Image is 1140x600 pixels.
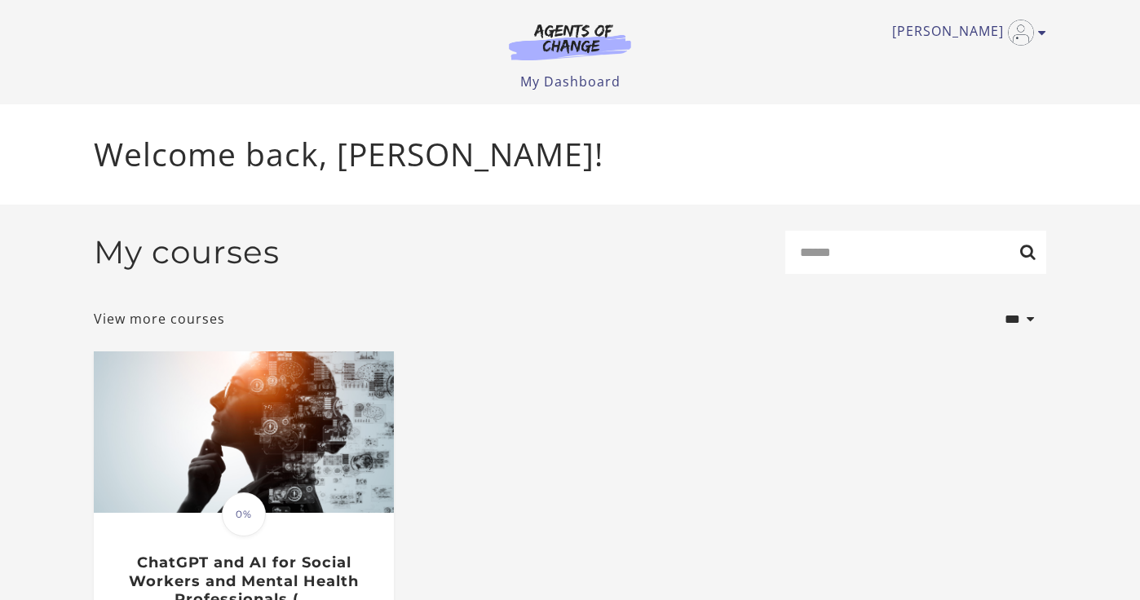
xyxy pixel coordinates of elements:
[222,492,266,536] span: 0%
[94,233,280,271] h2: My courses
[94,309,225,329] a: View more courses
[892,20,1038,46] a: Toggle menu
[520,73,621,90] a: My Dashboard
[492,23,648,60] img: Agents of Change Logo
[94,130,1046,179] p: Welcome back, [PERSON_NAME]!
